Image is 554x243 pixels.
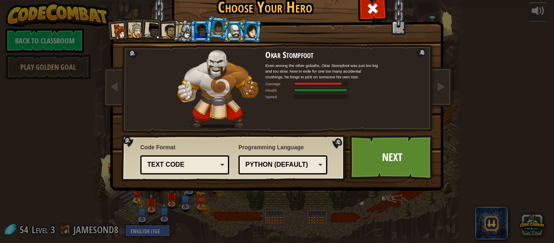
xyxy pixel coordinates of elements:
span: Code Format [140,143,229,151]
h2: Okar Stompfoot [265,50,379,60]
div: Text code [147,160,217,170]
div: Moves at 4 meters per second. [265,94,379,99]
div: Speed [265,94,294,99]
div: Damage [265,81,294,86]
div: Health [265,87,294,93]
li: Arryn Stonewall [206,15,230,40]
li: Captain Anya Weston [106,19,130,43]
li: Hattori Hanzō [173,19,196,43]
div: Even among the other goliaths, Okar Stompfoot was just too big and too slow. Now in exile for one... [265,62,379,80]
li: Alejandro the Duelist [157,20,179,43]
li: Illia Shieldsmith [239,19,262,43]
div: Deals 160% of listed Warrior weapon damage. [265,81,379,86]
li: Gordon the Stalwart [190,20,212,42]
div: Python (Default) [245,160,316,170]
li: Lady Ida Justheart [140,18,163,42]
a: Next [350,135,434,180]
img: goliath-pose.png [177,50,258,128]
div: Gains 200% of listed Warrior armor health. [265,87,379,93]
img: language-selector-background.png [121,135,348,181]
li: Okar Stompfoot [223,20,245,42]
span: Programming Language [238,143,327,151]
li: Sir Tharin Thunderfist [124,19,146,41]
